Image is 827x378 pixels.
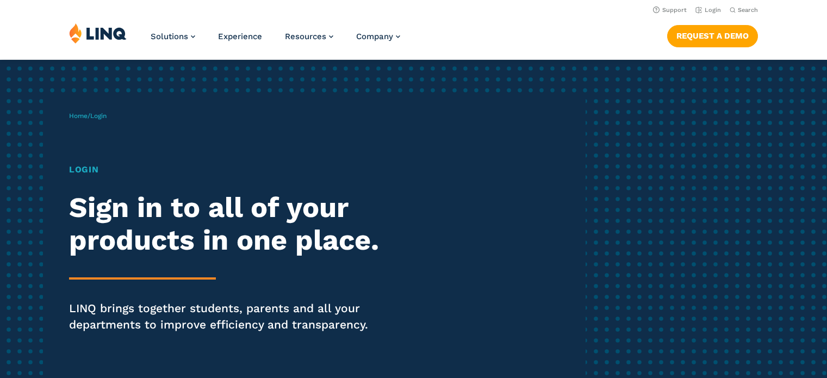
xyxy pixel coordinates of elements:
button: Open Search Bar [730,6,758,14]
a: Experience [218,32,262,41]
span: Solutions [151,32,188,41]
span: / [69,112,107,120]
nav: Primary Navigation [151,23,400,59]
span: Company [356,32,393,41]
a: Request a Demo [667,25,758,47]
h1: Login [69,163,388,176]
span: Resources [285,32,326,41]
a: Solutions [151,32,195,41]
img: LINQ | K‑12 Software [69,23,127,44]
span: Search [738,7,758,14]
p: LINQ brings together students, parents and all your departments to improve efficiency and transpa... [69,300,388,333]
a: Support [653,7,687,14]
a: Home [69,112,88,120]
nav: Button Navigation [667,23,758,47]
h2: Sign in to all of your products in one place. [69,191,388,257]
span: Login [90,112,107,120]
a: Resources [285,32,333,41]
a: Company [356,32,400,41]
a: Login [695,7,721,14]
